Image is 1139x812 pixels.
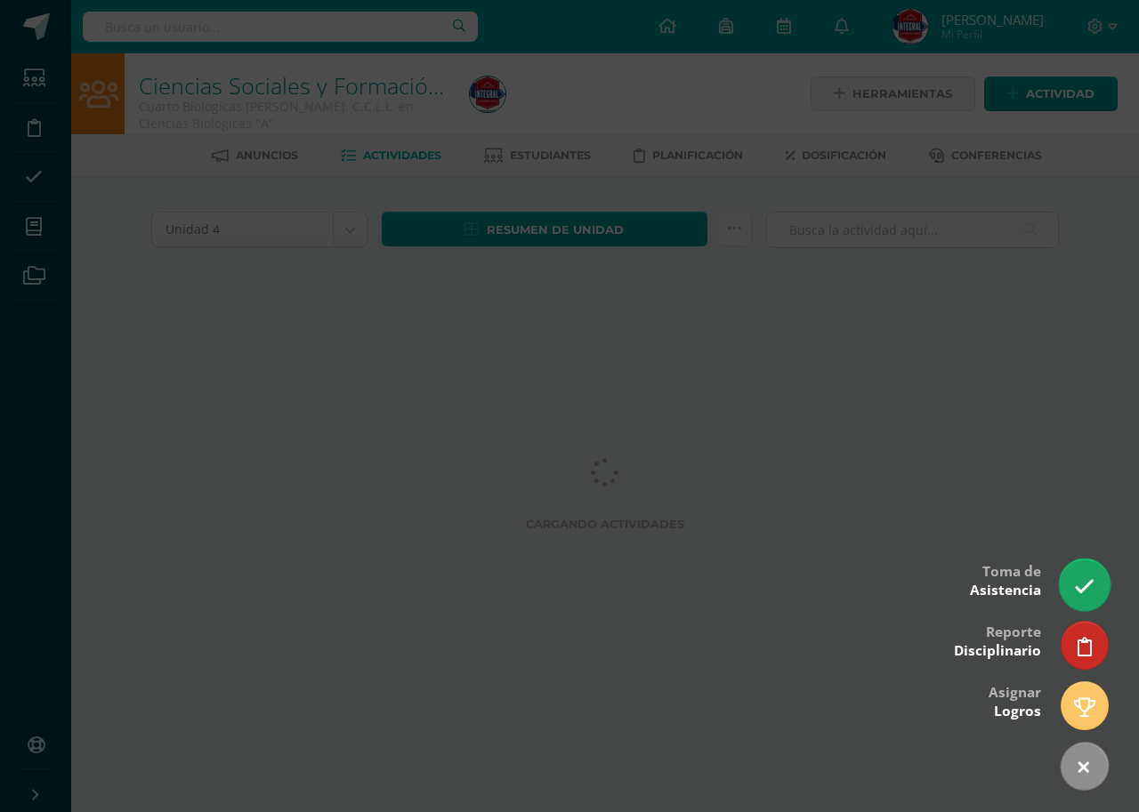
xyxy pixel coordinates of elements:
span: Logros [994,702,1041,720]
span: Disciplinario [954,641,1041,660]
span: Asistencia [970,581,1041,599]
div: Toma de [970,551,1041,608]
div: Asignar [989,671,1041,729]
div: Reporte [954,611,1041,669]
